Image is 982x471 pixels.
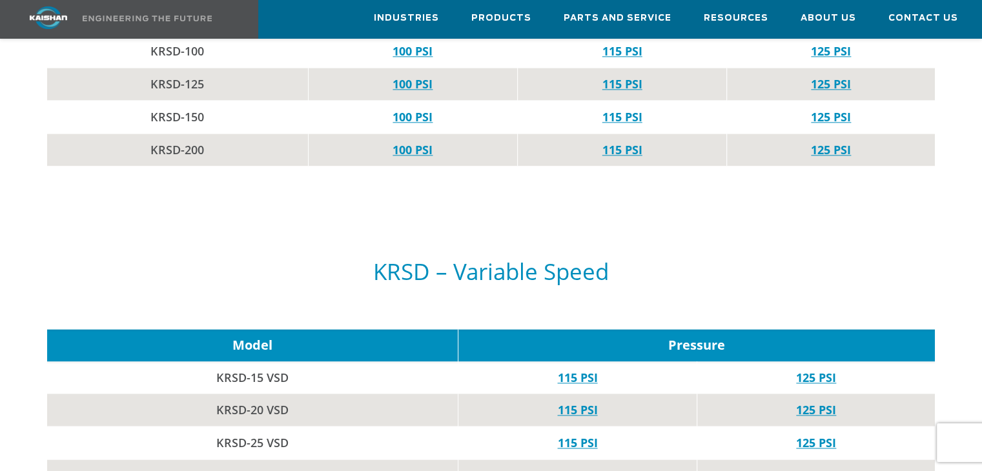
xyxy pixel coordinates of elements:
a: 125 PSI [811,76,851,92]
a: Products [471,1,531,35]
td: KRSD-25 VSD [47,426,458,459]
a: 115 PSI [602,142,642,157]
a: 115 PSI [557,402,597,417]
img: Engineering the future [83,15,212,21]
a: 125 PSI [811,43,851,59]
td: KRSD-200 [47,134,308,166]
a: 125 PSI [796,435,836,450]
a: Contact Us [888,1,958,35]
td: KRSD-150 [47,101,308,134]
a: Industries [374,1,439,35]
span: Parts and Service [564,11,671,26]
a: 125 PSI [796,402,836,417]
a: About Us [801,1,856,35]
a: 115 PSI [602,76,642,92]
a: Resources [704,1,768,35]
a: 100 PSI [393,43,433,59]
a: 100 PSI [393,76,433,92]
td: KRSD-15 VSD [47,361,458,394]
span: Products [471,11,531,26]
span: Industries [374,11,439,26]
a: 100 PSI [393,142,433,157]
td: KRSD-125 [47,68,308,101]
a: 115 PSI [557,435,597,450]
td: Model [47,329,458,361]
td: KRSD-100 [47,35,308,68]
span: Resources [704,11,768,26]
td: Pressure [458,329,935,361]
a: 125 PSI [811,142,851,157]
a: 125 PSI [796,370,836,385]
a: 100 PSI [393,109,433,125]
a: Parts and Service [564,1,671,35]
td: KRSD-20 VSD [47,394,458,426]
h5: KRSD – Variable Speed [47,259,935,284]
a: 115 PSI [602,109,642,125]
a: 125 PSI [811,109,851,125]
span: Contact Us [888,11,958,26]
span: About Us [801,11,856,26]
a: 115 PSI [602,43,642,59]
a: 115 PSI [557,370,597,385]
